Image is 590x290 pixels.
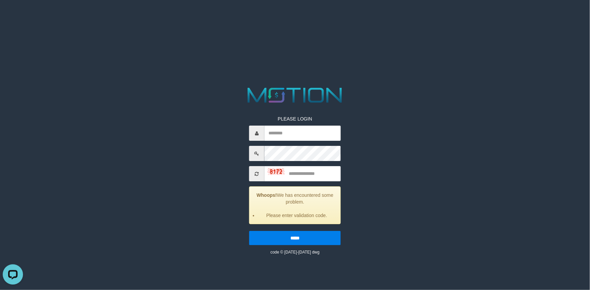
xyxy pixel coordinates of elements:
li: Please enter validation code. [258,212,335,219]
p: PLEASE LOGIN [249,115,341,122]
img: MOTION_logo.png [243,85,347,105]
button: Open LiveChat chat widget [3,3,23,23]
strong: Whoops! [257,192,277,198]
small: code © [DATE]-[DATE] dwg [270,250,320,255]
div: We has encountered some problem. [249,186,341,224]
img: captcha [268,168,285,175]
